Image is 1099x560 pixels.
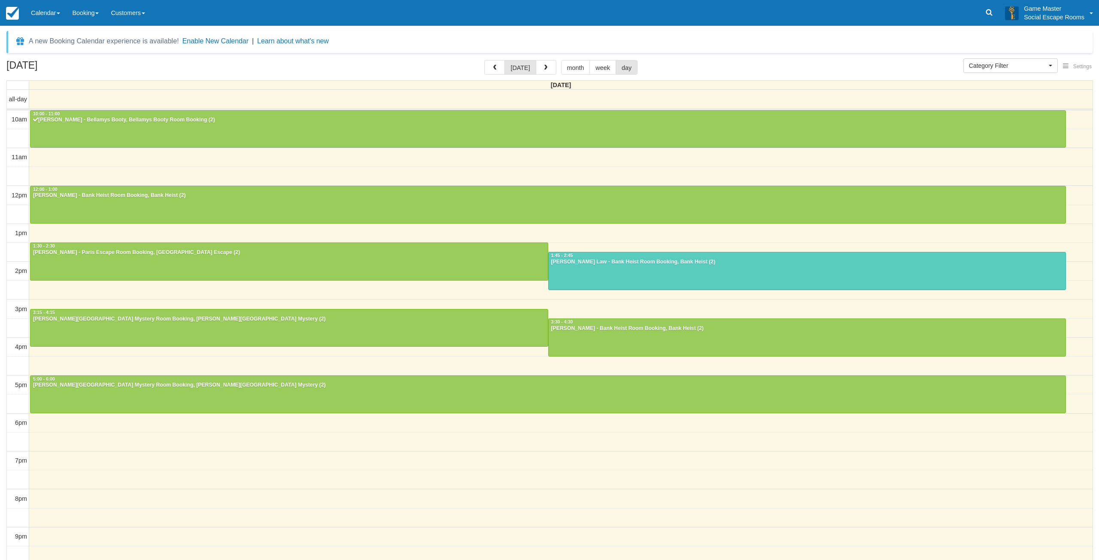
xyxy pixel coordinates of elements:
[963,58,1058,73] button: Category Filter
[30,375,1066,413] a: 5:00 - 6:00[PERSON_NAME][GEOGRAPHIC_DATA] Mystery Room Booking, [PERSON_NAME][GEOGRAPHIC_DATA] My...
[15,267,27,274] span: 2pm
[29,36,179,46] div: A new Booking Calendar experience is available!
[15,419,27,426] span: 6pm
[9,96,27,103] span: all-day
[551,82,571,88] span: [DATE]
[15,230,27,236] span: 1pm
[33,377,55,381] span: 5:00 - 6:00
[33,117,1063,124] div: [PERSON_NAME] - Bellamys Booty, Bellamys Booty Room Booking (2)
[504,60,536,75] button: [DATE]
[561,60,590,75] button: month
[1073,64,1092,70] span: Settings
[551,320,573,324] span: 3:30 - 4:30
[548,252,1066,290] a: 1:45 - 2:45[PERSON_NAME] Law - Bank Heist Room Booking, Bank Heist (2)
[15,306,27,312] span: 3pm
[1024,13,1084,21] p: Social Escape Rooms
[30,242,548,280] a: 1:30 - 2:30[PERSON_NAME] - Paris Escape Room Booking, [GEOGRAPHIC_DATA] Escape (2)
[30,110,1066,148] a: 10:00 - 11:00[PERSON_NAME] - Bellamys Booty, Bellamys Booty Room Booking (2)
[33,112,60,116] span: 10:00 - 11:00
[33,316,546,323] div: [PERSON_NAME][GEOGRAPHIC_DATA] Mystery Room Booking, [PERSON_NAME][GEOGRAPHIC_DATA] Mystery (2)
[33,382,1063,389] div: [PERSON_NAME][GEOGRAPHIC_DATA] Mystery Room Booking, [PERSON_NAME][GEOGRAPHIC_DATA] Mystery (2)
[30,186,1066,224] a: 12:00 - 1:00[PERSON_NAME] - Bank Heist Room Booking, Bank Heist (2)
[182,37,249,45] button: Enable New Calendar
[12,116,27,123] span: 10am
[33,187,58,192] span: 12:00 - 1:00
[1058,61,1097,73] button: Settings
[33,192,1063,199] div: [PERSON_NAME] - Bank Heist Room Booking, Bank Heist (2)
[15,457,27,464] span: 7pm
[15,533,27,540] span: 9pm
[15,381,27,388] span: 5pm
[616,60,638,75] button: day
[33,244,55,248] span: 1:30 - 2:30
[6,60,115,76] h2: [DATE]
[551,259,1064,266] div: [PERSON_NAME] Law - Bank Heist Room Booking, Bank Heist (2)
[548,318,1066,356] a: 3:30 - 4:30[PERSON_NAME] - Bank Heist Room Booking, Bank Heist (2)
[6,7,19,20] img: checkfront-main-nav-mini-logo.png
[15,343,27,350] span: 4pm
[30,309,548,347] a: 3:15 - 4:15[PERSON_NAME][GEOGRAPHIC_DATA] Mystery Room Booking, [PERSON_NAME][GEOGRAPHIC_DATA] My...
[15,495,27,502] span: 8pm
[33,310,55,315] span: 3:15 - 4:15
[33,249,546,256] div: [PERSON_NAME] - Paris Escape Room Booking, [GEOGRAPHIC_DATA] Escape (2)
[969,61,1047,70] span: Category Filter
[551,325,1064,332] div: [PERSON_NAME] - Bank Heist Room Booking, Bank Heist (2)
[551,253,573,258] span: 1:45 - 2:45
[1024,4,1084,13] p: Game Master
[589,60,616,75] button: week
[252,37,254,45] span: |
[257,37,329,45] a: Learn about what's new
[12,154,27,160] span: 11am
[12,192,27,199] span: 12pm
[1005,6,1019,20] img: A3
